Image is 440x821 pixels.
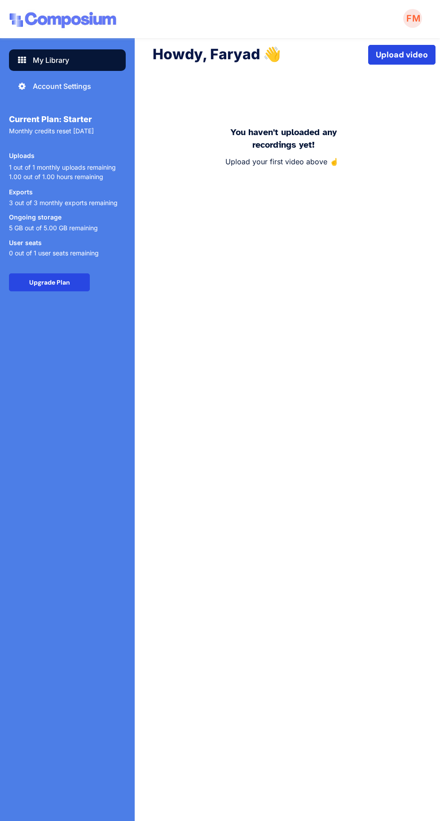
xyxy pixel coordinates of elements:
img: Primary%20Logo%20%281%29.png [9,9,117,32]
div: F M [403,14,423,23]
div: My Library [33,55,69,66]
div: Monthly credits reset [DATE] [9,127,126,145]
button: Upload video [368,45,436,65]
div: Ongoing storage [9,214,62,220]
div: 1 out of 1 monthly uploads remaining 1.00 out of 1.00 hours remaining [9,162,116,181]
h1: Current Plan: Starter [9,115,126,124]
h1: Howdy, Faryad 👋 [153,45,368,66]
div: 0 out of 1 user seats remaining [9,250,99,257]
div: Uploads [9,152,35,159]
div: 5 GB out of 5.00 GB remaining [9,224,98,232]
button: Upgrade Plan [9,273,90,291]
div: Account Settings [33,81,91,92]
div: Upload your first video above ☝️ [216,157,348,168]
div: Exports [9,189,33,195]
strong: You haven't uploaded any recordings yet! [230,127,339,150]
div: 3 out of 3 monthly exports remaining [9,199,118,207]
div: User seats [9,239,42,246]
